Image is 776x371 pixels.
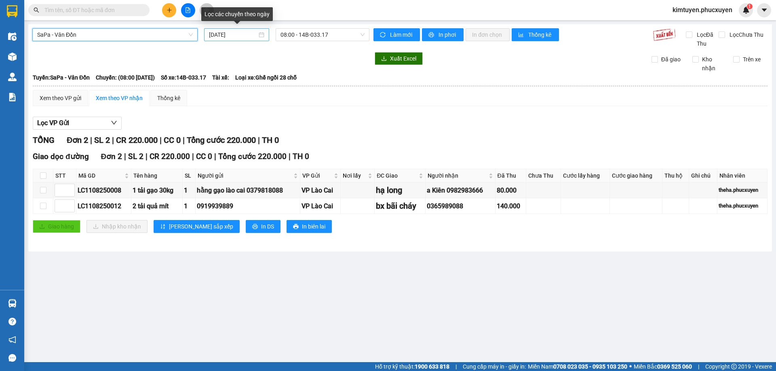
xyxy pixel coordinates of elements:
[214,152,216,161] span: |
[192,152,194,161] span: |
[375,362,449,371] span: Hỗ trợ kỹ thuật:
[376,200,424,212] div: bx bãi cháy
[287,220,332,233] button: printerIn biên lai
[161,73,206,82] span: Số xe: 14B-033.17
[96,94,143,103] div: Xem theo VP nhận
[662,169,689,182] th: Thu hộ
[376,184,424,197] div: hạ long
[8,93,17,101] img: solution-icon
[44,6,140,15] input: Tìm tên, số ĐT hoặc mã đơn
[128,152,143,161] span: SL 2
[34,7,39,13] span: search
[261,222,274,231] span: In DS
[748,4,751,9] span: 1
[133,185,181,195] div: 1 tải gạo 30kg
[293,152,309,161] span: TH 0
[40,94,81,103] div: Xem theo VP gửi
[198,171,292,180] span: Người gửi
[167,7,172,13] span: plus
[427,201,493,211] div: 0365989088
[68,185,73,190] span: up
[629,365,632,368] span: ⚪️
[183,169,196,182] th: SL
[68,207,73,212] span: down
[653,28,676,41] img: 9k=
[78,171,123,180] span: Mã GD
[747,4,753,9] sup: 1
[496,169,527,182] th: Đã Thu
[8,52,17,61] img: warehouse-icon
[657,363,692,370] strong: 0369 525 060
[184,185,194,195] div: 1
[116,135,158,145] span: CR 220.000
[466,28,510,41] button: In đơn chọn
[145,152,148,161] span: |
[731,364,737,369] span: copyright
[528,30,552,39] span: Thống kê
[302,201,339,211] div: VP Lào Cai
[717,169,768,182] th: Nhân viên
[757,3,771,17] button: caret-down
[428,171,487,180] span: Người nhận
[390,54,416,63] span: Xuất Excel
[78,201,130,211] div: LC1108250012
[68,201,73,206] span: up
[131,169,183,182] th: Tên hàng
[200,3,214,17] button: aim
[8,32,17,41] img: warehouse-icon
[33,135,55,145] span: TỔNG
[37,29,193,41] span: SaPa - Vân Đồn
[101,152,122,161] span: Đơn 2
[343,171,366,180] span: Nơi lấy
[497,185,525,195] div: 80.000
[181,3,195,17] button: file-add
[518,32,525,38] span: bar-chart
[512,28,559,41] button: bar-chartThống kê
[742,6,750,14] img: icon-new-feature
[201,7,273,21] div: Lọc các chuyến theo ngày
[689,169,717,182] th: Ghi chú
[150,152,190,161] span: CR 220.000
[528,362,627,371] span: Miền Nam
[463,362,526,371] span: Cung cấp máy in - giấy in:
[246,220,280,233] button: printerIn DS
[8,318,16,325] span: question-circle
[302,185,339,195] div: VP Lào Cai
[53,169,76,182] th: STT
[212,73,229,82] span: Tài xế:
[197,201,299,211] div: 0919939889
[86,220,148,233] button: downloadNhập kho nhận
[67,135,88,145] span: Đơn 2
[196,152,212,161] span: CC 0
[235,73,297,82] span: Loại xe: Ghế ngồi 28 chỗ
[197,185,299,195] div: hằng gạo lào cai 0379818088
[157,94,180,103] div: Thống kê
[694,30,719,48] span: Lọc Đã Thu
[111,119,117,126] span: down
[160,224,166,230] span: sort-ascending
[561,169,609,182] th: Cước lấy hàng
[33,152,89,161] span: Giao dọc đường
[381,56,387,62] span: download
[184,201,194,211] div: 1
[164,135,181,145] span: CC 0
[96,73,155,82] span: Chuyến: (08:00 [DATE])
[300,198,341,214] td: VP Lào Cai
[33,220,80,233] button: uploadGiao hàng
[439,30,457,39] span: In phơi
[154,220,240,233] button: sort-ascending[PERSON_NAME] sắp xếp
[300,182,341,198] td: VP Lào Cai
[415,363,449,370] strong: 1900 633 818
[497,201,525,211] div: 140.000
[375,52,423,65] button: downloadXuất Excel
[658,55,684,64] span: Đã giao
[133,201,181,211] div: 2 tải quả mít
[7,5,17,17] img: logo-vxr
[280,29,365,41] span: 08:00 - 14B-033.17
[33,117,122,130] button: Lọc VP Gửi
[209,30,257,39] input: 11/08/2025
[183,135,185,145] span: |
[740,55,764,64] span: Trên xe
[258,135,260,145] span: |
[94,135,110,145] span: SL 2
